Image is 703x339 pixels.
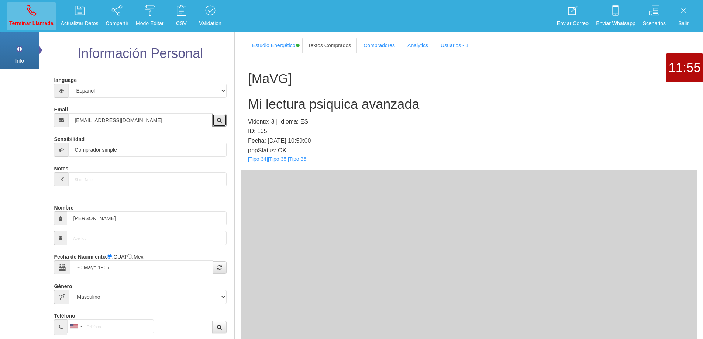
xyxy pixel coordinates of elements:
[199,19,221,28] p: Validation
[358,38,401,53] a: Compradores
[196,2,224,30] a: Validation
[136,19,163,28] p: Modo Editar
[54,103,68,113] label: Email
[248,97,690,112] h2: Mi lectura psiquica avanzada
[54,280,72,290] label: Género
[643,19,666,28] p: Scenarios
[61,19,99,28] p: Actualizar Datos
[68,320,85,333] div: United States: +1
[302,38,357,53] a: Textos Comprados
[246,38,301,53] a: Estudio Energético
[248,72,690,86] h1: [MaVG]
[9,19,54,28] p: Terminar Llamada
[248,127,690,136] p: ID: 105
[268,156,288,162] a: [Tipo 35]
[54,309,75,319] label: Teléfono
[58,2,101,30] a: Actualizar Datos
[554,2,591,30] a: Enviar Correo
[54,133,84,143] label: Sensibilidad
[557,19,589,28] p: Enviar Correo
[54,74,76,84] label: language
[54,250,106,260] label: Fecha de Nacimiento
[67,231,226,245] input: Apellido
[107,254,112,259] input: :Quechi GUAT
[596,19,635,28] p: Enviar Whatsapp
[68,172,226,186] input: Short-Notes
[67,319,154,333] input: Teléfono
[640,2,668,30] a: Scenarios
[67,211,226,225] input: Nombre
[288,156,308,162] a: [Tipo 36]
[435,38,474,53] a: Usuarios - 1
[106,19,128,28] p: Compartir
[248,156,268,162] a: [Tipo 34]
[171,19,192,28] p: CSV
[402,38,434,53] a: Analytics
[673,19,694,28] p: Salir
[133,2,166,30] a: Modo Editar
[54,250,226,274] div: : :GUAT :Mex
[593,2,638,30] a: Enviar Whatsapp
[54,162,68,172] label: Notes
[248,136,690,146] p: Fecha: [DATE] 10:59:00
[168,2,194,30] a: CSV
[52,46,228,61] h2: Información Personal
[68,113,212,127] input: Correo electrónico
[54,201,73,211] label: Nombre
[68,143,226,157] input: Sensibilidad
[127,254,132,259] input: :Yuca-Mex
[248,117,690,127] p: Vidente: 3 | Idioma: ES
[7,2,56,30] a: Terminar Llamada
[103,2,131,30] a: Compartir
[671,2,696,30] a: Salir
[666,60,703,75] h1: 11:55
[248,146,690,155] p: pppStatus: OK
